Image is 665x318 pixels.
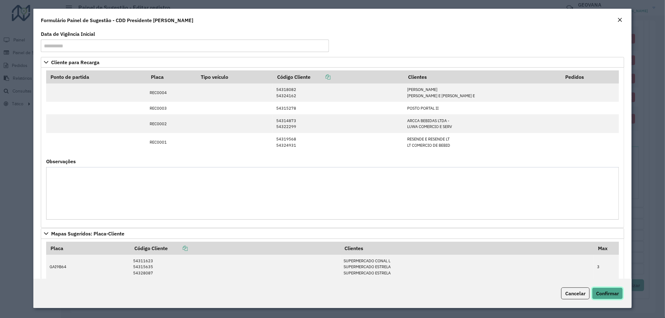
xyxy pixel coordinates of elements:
[594,242,619,255] th: Max
[311,74,330,80] a: Copiar
[594,255,619,279] td: 3
[41,17,193,24] h4: Formulário Painel de Sugestão - CDD Presidente [PERSON_NAME]
[51,231,124,236] span: Mapas Sugeridos: Placa-Cliente
[41,228,624,239] a: Mapas Sugeridos: Placa-Cliente
[147,70,197,83] th: Placa
[46,70,147,83] th: Ponto de partida
[596,290,619,297] span: Confirmar
[147,102,197,114] td: REC0003
[592,287,623,299] button: Confirmar
[46,255,130,279] td: GAI9B64
[404,114,561,133] td: ARCCA BEBIDAS LTDA - LUWA COMERCIO E SERV
[273,114,404,133] td: 54314873 54322299
[617,17,622,22] em: Fechar
[565,290,585,297] span: Cancelar
[404,102,561,114] td: POSTO PORTAL II
[197,70,273,83] th: Tipo veículo
[273,133,404,151] td: 54319568 54324931
[561,70,619,83] th: Pedidos
[168,245,188,251] a: Copiar
[130,255,340,279] td: 54311623 54315635 54328087
[147,83,197,102] td: REC0004
[404,83,561,102] td: [PERSON_NAME] [PERSON_NAME] E [PERSON_NAME] E
[51,60,99,65] span: Cliente para Recarga
[404,70,561,83] th: Clientes
[41,30,95,38] label: Data de Vigência Inicial
[615,16,624,24] button: Close
[147,114,197,133] td: REC0002
[46,242,130,255] th: Placa
[273,70,404,83] th: Código Cliente
[273,83,404,102] td: 54318082 54324162
[41,57,624,68] a: Cliente para Recarga
[404,133,561,151] td: RESENDE E RESENDE LT LT COMERCIO DE BEBID
[147,133,197,151] td: REC0001
[340,255,594,279] td: SUPERMERCADO CONAL L SUPERMERCADO ESTRELA SUPERMERCADO ESTRELA
[561,287,590,299] button: Cancelar
[130,242,340,255] th: Código Cliente
[46,158,76,165] label: Observações
[340,242,594,255] th: Clientes
[273,102,404,114] td: 54315278
[41,68,624,228] div: Cliente para Recarga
